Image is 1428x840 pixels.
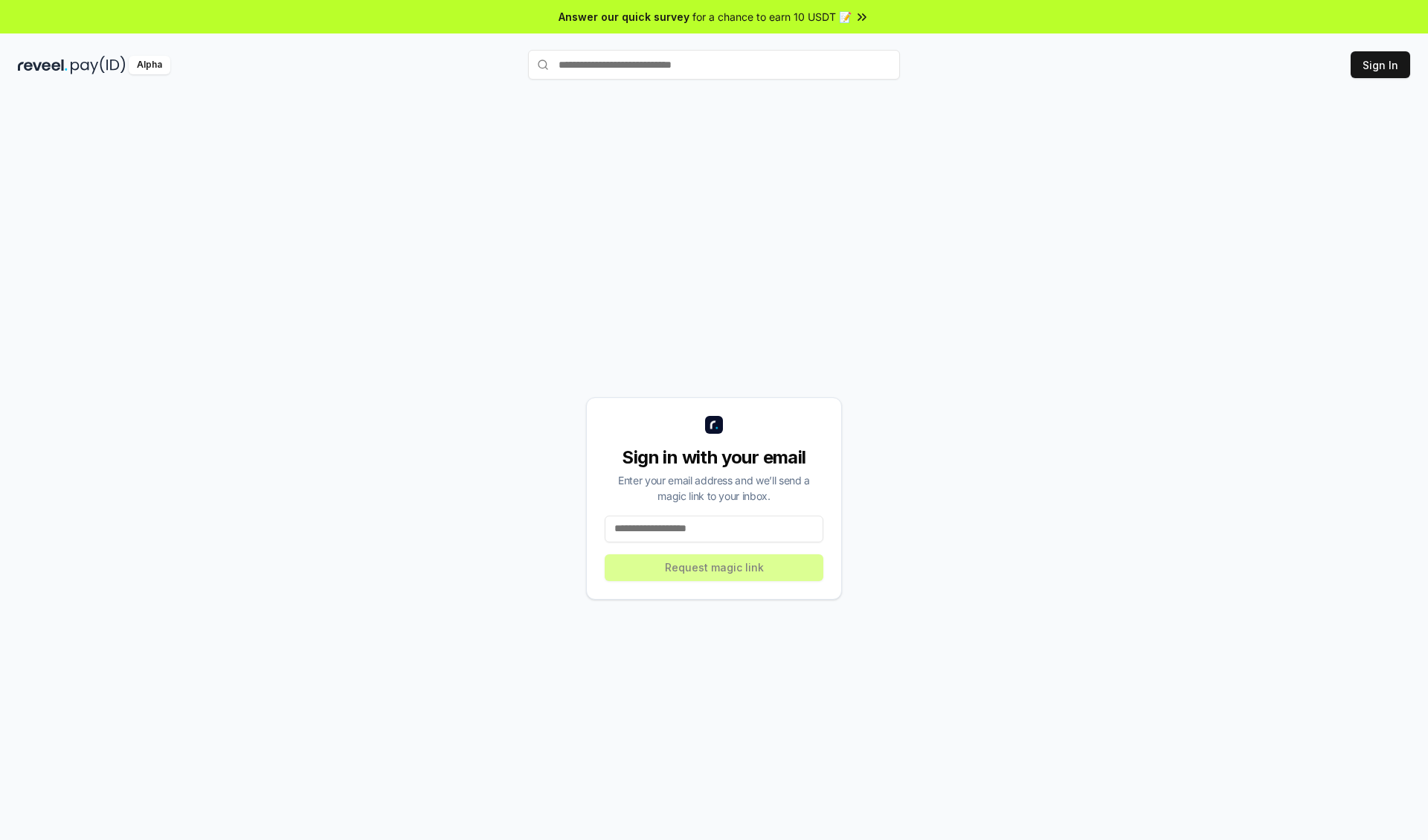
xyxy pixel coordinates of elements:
img: reveel_dark [18,56,68,74]
span: Answer our quick survey [559,9,689,25]
div: Sign in with your email [605,446,823,469]
div: Enter your email address and we’ll send a magic link to your inbox. [605,472,823,504]
span: for a chance to earn 10 USDT 📝 [692,9,852,25]
img: pay_id [71,56,126,74]
button: Sign In [1351,51,1410,78]
img: logo_small [705,416,723,434]
div: Alpha [129,56,170,74]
